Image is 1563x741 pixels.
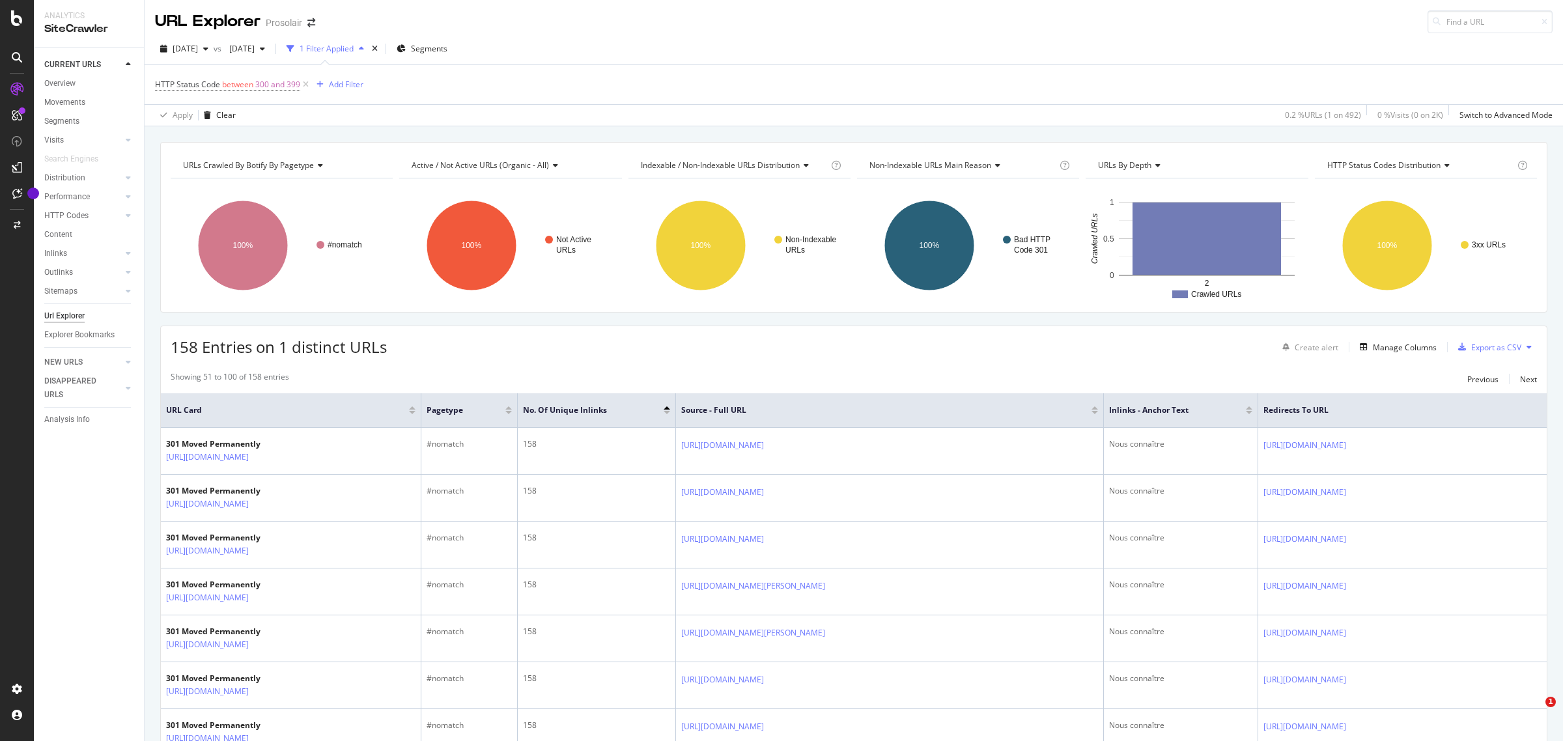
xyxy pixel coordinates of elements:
[166,544,249,557] a: [URL][DOMAIN_NAME]
[1377,241,1397,250] text: 100%
[869,160,991,171] span: Non-Indexable URLs Main Reason
[1459,109,1553,120] div: Switch to Advanced Mode
[523,438,670,450] div: 158
[214,43,224,54] span: vs
[1263,439,1346,452] a: [URL][DOMAIN_NAME]
[1454,105,1553,126] button: Switch to Advanced Mode
[1109,673,1252,684] div: Nous connaître
[166,532,291,544] div: 301 Moved Permanently
[44,171,85,185] div: Distribution
[44,285,122,298] a: Sitemaps
[311,77,363,92] button: Add Filter
[412,160,549,171] span: Active / Not Active URLs (organic - all)
[523,720,670,731] div: 158
[44,328,115,342] div: Explorer Bookmarks
[369,42,380,55] div: times
[155,38,214,59] button: [DATE]
[409,155,610,176] h4: Active / Not Active URLs
[556,245,576,255] text: URLs
[1545,697,1556,707] span: 1
[44,247,122,260] a: Inlinks
[1519,697,1550,728] iframe: Intercom live chat
[199,105,236,126] button: Clear
[857,189,1077,302] div: A chart.
[681,580,825,593] a: [URL][DOMAIN_NAME][PERSON_NAME]
[1377,109,1443,120] div: 0 % Visits ( 0 on 2K )
[44,413,135,426] a: Analysis Info
[681,720,764,733] a: [URL][DOMAIN_NAME]
[427,532,512,544] div: #nomatch
[1467,371,1499,387] button: Previous
[44,58,122,72] a: CURRENT URLS
[1263,673,1346,686] a: [URL][DOMAIN_NAME]
[44,209,122,223] a: HTTP Codes
[1472,240,1506,249] text: 3xx URLs
[1315,189,1535,302] svg: A chart.
[44,58,101,72] div: CURRENT URLS
[1327,160,1441,171] span: HTTP Status Codes Distribution
[638,155,828,176] h4: Indexable / Non-Indexable URLs Distribution
[44,356,83,369] div: NEW URLS
[1086,189,1306,302] svg: A chart.
[255,76,300,94] span: 300 and 399
[1090,214,1099,264] text: Crawled URLs
[411,43,447,54] span: Segments
[44,171,122,185] a: Distribution
[427,720,512,731] div: #nomatch
[166,579,291,591] div: 301 Moved Permanently
[281,38,369,59] button: 1 Filter Applied
[1098,160,1151,171] span: URLs by Depth
[44,133,64,147] div: Visits
[681,533,764,546] a: [URL][DOMAIN_NAME]
[1285,109,1361,120] div: 0.2 % URLs ( 1 on 492 )
[1109,532,1252,544] div: Nous connaître
[1103,234,1114,244] text: 0.5
[44,115,135,128] a: Segments
[171,336,387,357] span: 158 Entries on 1 distinct URLs
[1109,485,1252,497] div: Nous connaître
[44,21,134,36] div: SiteCrawler
[427,404,486,416] span: pagetype
[155,10,260,33] div: URL Explorer
[681,439,764,452] a: [URL][DOMAIN_NAME]
[628,189,849,302] svg: A chart.
[166,451,249,464] a: [URL][DOMAIN_NAME]
[1263,720,1346,733] a: [URL][DOMAIN_NAME]
[1110,198,1114,207] text: 1
[427,673,512,684] div: #nomatch
[44,152,98,166] div: Search Engines
[1109,404,1226,416] span: Inlinks - Anchor Text
[44,413,90,426] div: Analysis Info
[44,247,67,260] div: Inlinks
[183,160,314,171] span: URLs Crawled By Botify By pagetype
[681,404,1072,416] span: Source - Full URL
[1263,580,1346,593] a: [URL][DOMAIN_NAME]
[1373,342,1437,353] div: Manage Columns
[166,638,249,651] a: [URL][DOMAIN_NAME]
[556,235,591,244] text: Not Active
[1095,155,1296,176] h4: URLs by Depth
[1471,342,1521,353] div: Export as CSV
[44,356,122,369] a: NEW URLS
[44,374,122,402] a: DISAPPEARED URLS
[427,485,512,497] div: #nomatch
[307,18,315,27] div: arrow-right-arrow-left
[329,79,363,90] div: Add Filter
[233,241,253,250] text: 100%
[44,190,90,204] div: Performance
[1205,279,1209,288] text: 2
[224,43,255,54] span: 2025 Jan. 27th
[44,10,134,21] div: Analytics
[867,155,1057,176] h4: Non-Indexable URLs Main Reason
[216,109,236,120] div: Clear
[300,43,354,54] div: 1 Filter Applied
[523,404,644,416] span: No. of Unique Inlinks
[1263,533,1346,546] a: [URL][DOMAIN_NAME]
[1014,245,1048,255] text: Code 301
[1191,290,1241,299] text: Crawled URLs
[1109,626,1252,637] div: Nous connaître
[166,497,249,510] a: [URL][DOMAIN_NAME]
[155,105,193,126] button: Apply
